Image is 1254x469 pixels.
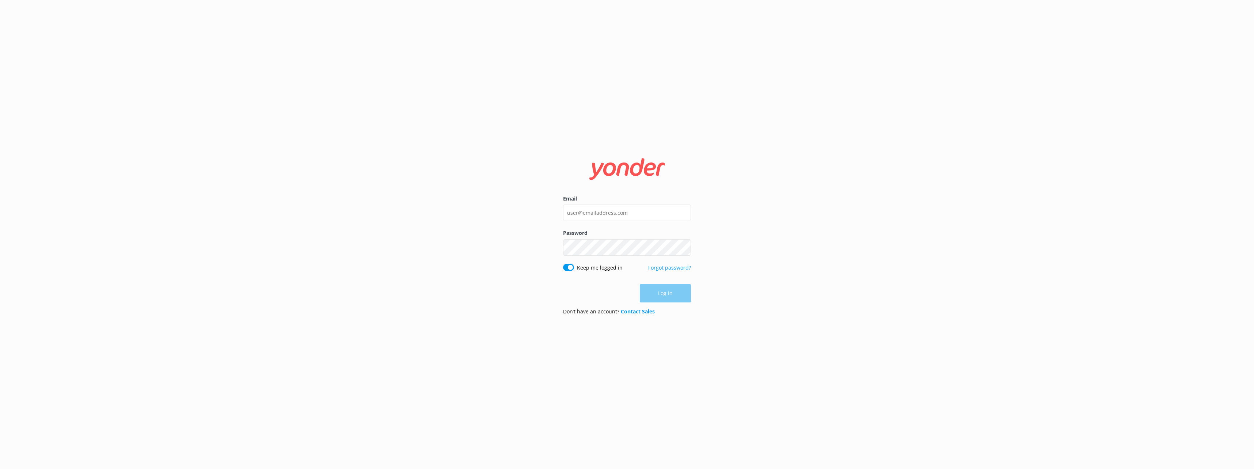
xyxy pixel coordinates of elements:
[676,240,691,255] button: Show password
[563,308,655,316] p: Don’t have an account?
[577,264,623,272] label: Keep me logged in
[648,264,691,271] a: Forgot password?
[563,229,691,237] label: Password
[563,195,691,203] label: Email
[563,205,691,221] input: user@emailaddress.com
[621,308,655,315] a: Contact Sales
